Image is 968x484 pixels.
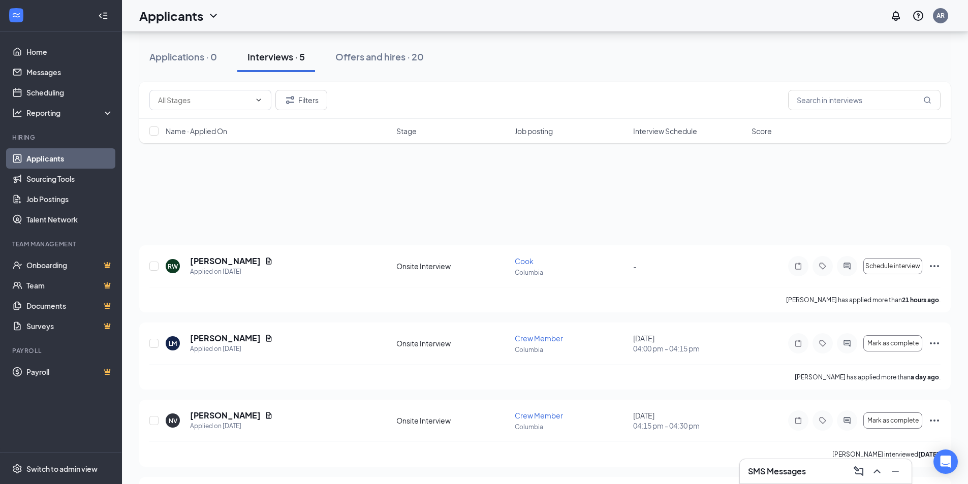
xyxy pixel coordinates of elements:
[832,450,941,459] p: [PERSON_NAME] interviewed .
[936,11,945,20] div: AR
[863,258,922,274] button: Schedule interview
[890,10,902,22] svg: Notifications
[867,417,919,424] span: Mark as complete
[26,82,113,103] a: Scheduling
[26,362,113,382] a: PayrollCrown
[190,344,273,354] div: Applied on [DATE]
[788,90,941,110] input: Search in interviews
[841,262,853,270] svg: ActiveChat
[158,94,251,106] input: All Stages
[752,126,772,136] span: Score
[12,240,111,248] div: Team Management
[786,296,941,304] p: [PERSON_NAME] has applied more than .
[748,466,806,477] h3: SMS Messages
[247,50,305,63] div: Interviews · 5
[515,411,563,420] span: Crew Member
[841,339,853,347] svg: ActiveChat
[633,343,745,353] span: 04:00 pm - 04:15 pm
[851,463,867,479] button: ComposeMessage
[168,262,178,271] div: RW
[26,62,113,82] a: Messages
[515,268,627,277] p: Columbia
[515,256,534,266] span: Cook
[207,10,220,22] svg: ChevronDown
[515,126,553,136] span: Job posting
[26,189,113,209] a: Job Postings
[26,108,114,118] div: Reporting
[12,464,22,474] svg: Settings
[817,262,829,270] svg: Tag
[515,423,627,431] p: Columbia
[284,94,296,106] svg: Filter
[265,411,273,420] svg: Document
[902,296,939,304] b: 21 hours ago
[26,209,113,230] a: Talent Network
[912,10,924,22] svg: QuestionInfo
[12,108,22,118] svg: Analysis
[795,373,941,381] p: [PERSON_NAME] has applied more than .
[396,261,509,271] div: Onsite Interview
[169,416,177,425] div: NV
[166,126,227,136] span: Name · Applied On
[190,410,261,421] h5: [PERSON_NAME]
[169,339,177,348] div: LM
[792,339,804,347] svg: Note
[633,262,637,271] span: -
[26,464,98,474] div: Switch to admin view
[149,50,217,63] div: Applications · 0
[887,463,903,479] button: Minimize
[817,339,829,347] svg: Tag
[923,96,931,104] svg: MagnifyingGlass
[98,11,108,21] svg: Collapse
[853,465,865,477] svg: ComposeMessage
[817,416,829,425] svg: Tag
[933,449,958,474] div: Open Intercom Messenger
[265,257,273,265] svg: Document
[515,334,563,343] span: Crew Member
[255,96,263,104] svg: ChevronDown
[190,421,273,431] div: Applied on [DATE]
[928,337,941,349] svg: Ellipses
[792,416,804,425] svg: Note
[190,333,261,344] h5: [PERSON_NAME]
[12,346,111,355] div: Payroll
[26,148,113,169] a: Applicants
[869,463,885,479] button: ChevronUp
[26,42,113,62] a: Home
[792,262,804,270] svg: Note
[633,126,697,136] span: Interview Schedule
[871,465,883,477] svg: ChevronUp
[396,415,509,426] div: Onsite Interview
[633,410,745,431] div: [DATE]
[26,169,113,189] a: Sourcing Tools
[26,255,113,275] a: OnboardingCrown
[26,316,113,336] a: SurveysCrown
[863,412,922,429] button: Mark as complete
[190,267,273,277] div: Applied on [DATE]
[889,465,901,477] svg: Minimize
[396,126,417,136] span: Stage
[190,255,261,267] h5: [PERSON_NAME]
[265,334,273,342] svg: Document
[335,50,424,63] div: Offers and hires · 20
[11,10,21,20] svg: WorkstreamLogo
[139,7,203,24] h1: Applicants
[26,296,113,316] a: DocumentsCrown
[911,373,939,381] b: a day ago
[918,450,939,458] b: [DATE]
[928,260,941,272] svg: Ellipses
[865,263,920,270] span: Schedule interview
[12,133,111,142] div: Hiring
[515,345,627,354] p: Columbia
[841,416,853,425] svg: ActiveChat
[26,275,113,296] a: TeamCrown
[275,90,327,110] button: Filter Filters
[867,340,919,347] span: Mark as complete
[396,338,509,348] div: Onsite Interview
[863,335,922,351] button: Mark as complete
[928,414,941,427] svg: Ellipses
[633,421,745,431] span: 04:15 pm - 04:30 pm
[633,333,745,353] div: [DATE]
